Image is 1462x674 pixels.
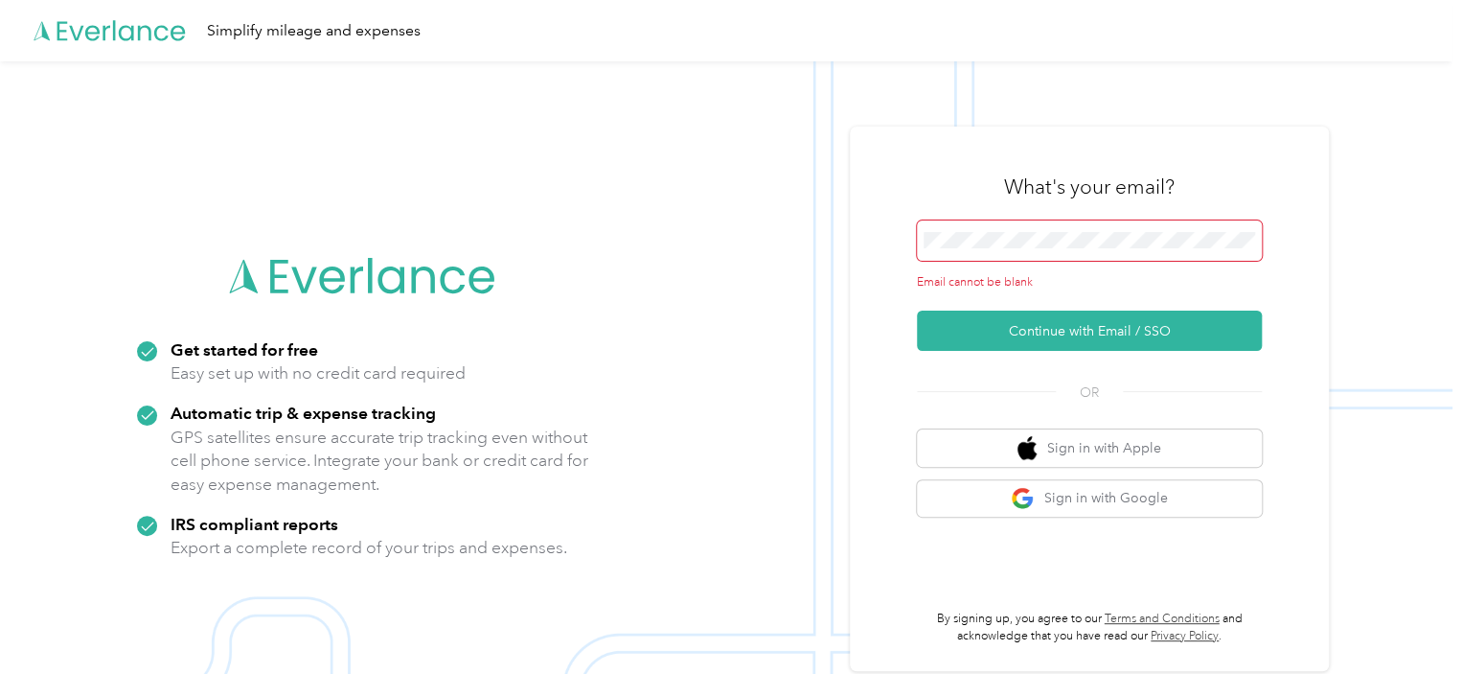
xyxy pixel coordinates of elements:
[917,611,1262,644] p: By signing up, you agree to our and acknowledge that you have read our .
[171,403,436,423] strong: Automatic trip & expense tracking
[171,536,567,560] p: Export a complete record of your trips and expenses.
[917,274,1262,291] div: Email cannot be blank
[207,19,421,43] div: Simplify mileage and expenses
[1056,383,1123,403] span: OR
[1004,174,1175,200] h3: What's your email?
[917,311,1262,351] button: Continue with Email / SSO
[917,480,1262,518] button: google logoSign in with Google
[1017,436,1037,460] img: apple logo
[171,426,589,497] p: GPS satellites ensure accurate trip tracking even without cell phone service. Integrate your bank...
[1105,612,1220,626] a: Terms and Conditions
[171,339,318,360] strong: Get started for free
[917,430,1262,467] button: apple logoSign in with Apple
[1151,629,1219,643] a: Privacy Policy
[171,361,466,385] p: Easy set up with no credit card required
[171,514,338,534] strong: IRS compliant reports
[1011,487,1035,511] img: google logo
